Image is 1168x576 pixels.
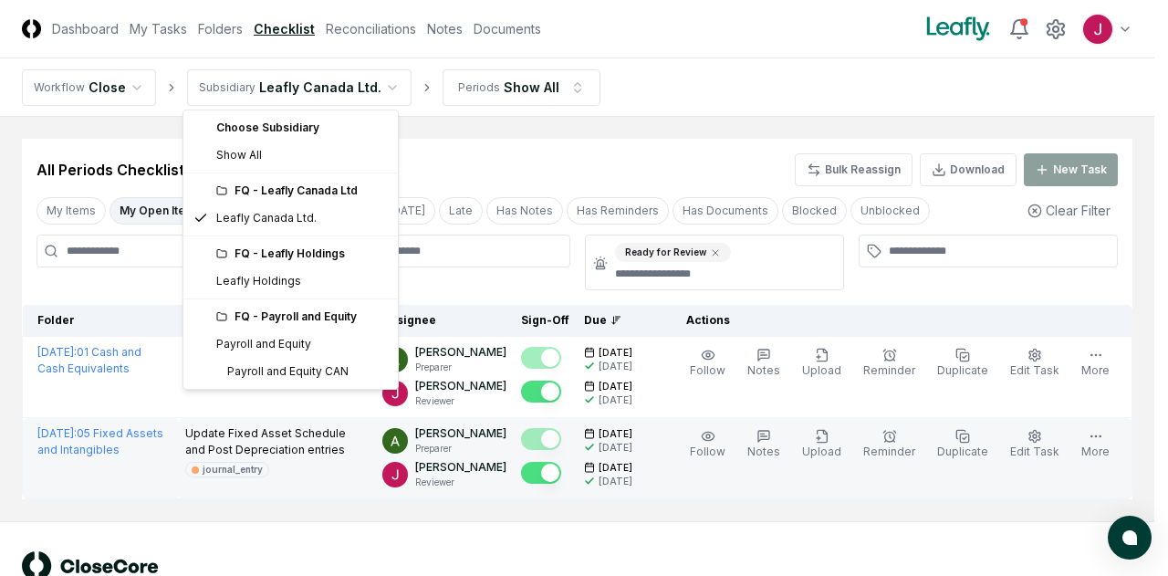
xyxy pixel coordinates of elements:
[216,336,311,352] div: Payroll and Equity
[216,363,349,380] div: Payroll and Equity CAN
[216,147,262,163] span: Show All
[216,246,387,262] div: FQ - Leafly Holdings
[187,114,394,141] div: Choose Subsidiary
[216,183,387,199] div: FQ - Leafly Canada Ltd
[216,210,317,226] div: Leafly Canada Ltd.
[216,273,301,289] div: Leafly Holdings
[216,309,387,325] div: FQ - Payroll and Equity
